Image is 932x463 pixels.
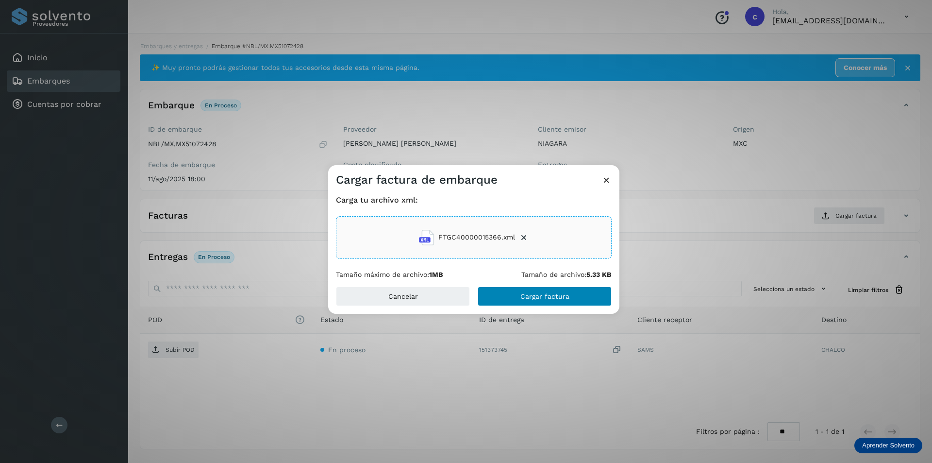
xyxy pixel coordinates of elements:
p: Tamaño de archivo: [521,271,612,279]
p: Tamaño máximo de archivo: [336,271,443,279]
span: Cargar factura [520,293,569,300]
div: Aprender Solvento [854,438,922,453]
span: FTGC40000015366.xml [438,232,515,242]
p: Aprender Solvento [862,442,915,449]
h4: Carga tu archivo xml: [336,195,612,205]
button: Cargar factura [478,287,612,306]
span: Cancelar [388,293,418,300]
h3: Cargar factura de embarque [336,173,498,187]
b: 1MB [429,271,443,278]
button: Cancelar [336,287,470,306]
b: 5.33 KB [586,271,612,278]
